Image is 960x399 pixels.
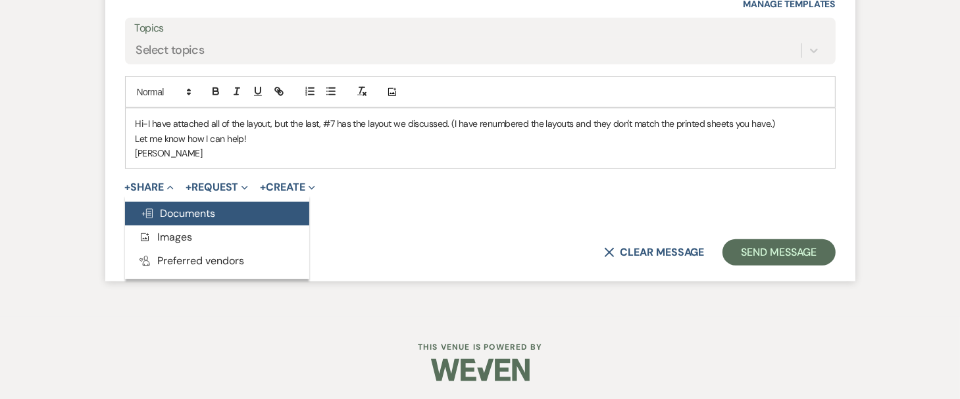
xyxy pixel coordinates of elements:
span: Images [138,230,193,244]
img: Weven Logo [431,347,530,393]
span: Documents [141,206,216,220]
span: + [125,182,131,193]
button: Send Message [722,239,835,266]
button: Images [125,225,309,249]
button: Preferred vendors [125,249,309,273]
button: Request [186,182,248,193]
span: + [260,182,266,193]
p: [PERSON_NAME] [136,146,825,160]
p: Hi-I have attached all of the layout, but the last, #7 has the layout we discussed. (I have renum... [136,116,825,131]
div: Select topics [136,42,205,60]
label: Topics [135,19,826,38]
button: Clear message [604,247,704,258]
span: + [186,182,191,193]
button: Documents [125,202,309,225]
button: Share [125,182,174,193]
p: Let me know how I can help! [136,131,825,146]
button: Create [260,182,315,193]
